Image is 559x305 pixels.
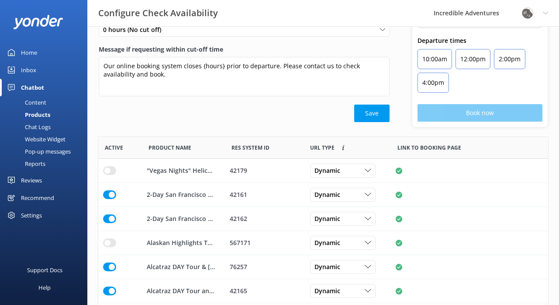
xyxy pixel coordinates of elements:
a: Reports [5,158,87,170]
span: Active [105,144,123,152]
p: 2:00pm [499,54,521,64]
div: Home [21,44,37,61]
span: Dynamic [314,190,345,200]
p: 12:00pm [460,54,486,64]
span: Dynamic [314,262,345,272]
a: Pop-up messages [5,145,87,158]
span: Res System ID [231,144,269,152]
div: Website Widget [5,133,66,145]
h3: Configure Check Availability [98,6,218,20]
a: Website Widget [5,133,87,145]
div: Products [5,109,50,121]
div: Pop-up messages [5,145,71,158]
div: row [98,279,548,303]
p: "Vegas Nights" Helicopter Flight [147,166,215,175]
div: row [98,183,548,207]
a: Chat Logs [5,121,87,133]
div: row [98,231,548,255]
div: 42161 [230,190,299,200]
div: Chatbot [21,79,44,96]
div: Inbox [21,61,36,79]
div: 76257 [230,262,299,272]
p: 10:00am [422,54,447,64]
p: 2-Day San Francisco City Tour & Alcatraz NIGHT Tour [147,214,215,224]
div: row [98,207,548,231]
div: row [98,255,548,279]
span: Dynamic [314,238,345,248]
p: Departure times [418,36,542,46]
span: Dynamic [314,214,345,224]
span: Dynamic [314,166,345,175]
p: 4:00pm [422,77,444,88]
a: Content [5,96,87,109]
div: row [98,159,548,183]
p: Alcatraz DAY Tour & [GEOGRAPHIC_DATA] Sunset Cruise [147,262,215,272]
div: Reviews [21,172,42,189]
div: Reports [5,158,45,170]
p: Alcatraz DAY Tour and Aquarium + [PERSON_NAME] [PERSON_NAME] & Sausalito Half-Day Tour with Ferry [147,286,215,296]
div: Help [38,279,51,296]
span: Link to booking page [310,144,335,152]
div: 42179 [230,166,299,175]
span: Dynamic [314,286,345,296]
label: Message if requesting within cut-off time [99,45,390,54]
img: 834-1758036015.png [521,7,534,20]
div: Chat Logs [5,121,51,133]
textarea: Our online booking system closes {hours} prior to departure. Please contact us to check availabil... [99,57,390,96]
div: Support Docs [27,261,62,279]
div: 42165 [230,286,299,296]
p: Alaskan Highlights Tour: Denali to the Kenai Fjords (6 Days) [147,238,215,248]
div: 42162 [230,214,299,224]
span: 0 hours (No cut off) [103,25,166,35]
p: 2-Day San Francisco City Tour & Alcatraz DAY Tour [147,190,215,200]
div: Settings [21,207,42,224]
button: Save [354,105,390,122]
div: Recommend [21,189,54,207]
span: Product Name [148,144,191,152]
div: Content [5,96,46,109]
span: Link to booking page [397,144,461,152]
a: Products [5,109,87,121]
img: yonder-white-logo.png [13,15,63,29]
div: 567171 [230,238,299,248]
